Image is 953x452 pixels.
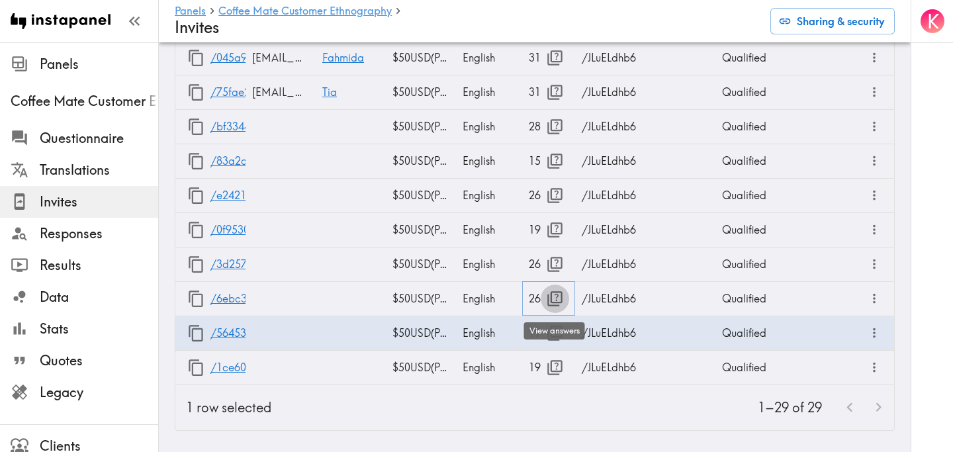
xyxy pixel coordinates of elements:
[40,256,158,275] span: Results
[456,316,522,350] div: English
[529,144,568,178] div: 15
[386,109,456,144] div: $50 USD ( Panelist chooses )
[575,281,645,316] div: /JLuELdhb6
[529,248,568,281] div: 26
[175,18,760,37] h4: Invites
[210,75,428,109] a: /75fae27b-0fd0-482b-92ad-60d2c3a18620
[864,219,885,241] button: more
[529,41,568,75] div: 31
[919,8,946,34] button: K
[529,351,568,384] div: 19
[246,40,316,75] div: fahmidasarwar1@gmail.com
[864,322,885,344] button: more
[322,51,364,64] a: Fahmida
[529,213,568,247] div: 19
[864,253,885,275] button: more
[210,110,428,144] a: /bf3344a7-1919-4b7d-ad5e-433725300fbc
[386,40,456,75] div: $50 USD ( Panelist chooses )
[218,5,392,18] a: Coffee Mate Customer Ethnography
[456,212,522,247] div: English
[864,185,885,206] button: more
[246,75,316,109] div: tiastevens83@yahoo.com
[210,213,424,247] a: /0f953023-3b10-4833-bfb4-78dd3c350fd5
[864,357,885,379] button: more
[322,85,337,99] a: Tia
[456,350,522,384] div: English
[575,178,645,212] div: /JLuELdhb6
[529,75,568,109] div: 31
[210,282,430,316] a: /6ebc3f17-8ba9-4b87-91cb-93a5ec1555ca
[40,320,158,338] span: Stats
[386,75,456,109] div: $50 USD ( Panelist chooses )
[864,81,885,103] button: more
[715,212,821,247] div: Qualified
[524,322,585,339] div: View answers
[210,351,434,384] a: /1ce601cc-3dad-4354-a7ab-a3ba04285725
[40,224,158,243] span: Responses
[40,161,158,179] span: Translations
[210,248,427,281] a: /3d257f5d-9a1b-455b-85be-cc960e16c3f1
[715,281,821,316] div: Qualified
[40,55,158,73] span: Panels
[40,129,158,148] span: Questionnaire
[386,281,456,316] div: $50 USD ( Panelist chooses )
[575,144,645,178] div: /JLuELdhb6
[927,10,939,33] span: K
[770,8,895,34] button: Sharing & security
[210,316,432,350] a: /564535a1-d5bb-424c-a6c5-ddd0eb0fc2b7
[715,247,821,281] div: Qualified
[864,116,885,138] button: more
[456,247,522,281] div: English
[575,40,645,75] div: /JLuELdhb6
[715,144,821,178] div: Qualified
[715,109,821,144] div: Qualified
[715,350,821,384] div: Qualified
[456,40,522,75] div: English
[386,144,456,178] div: $50 USD ( Panelist chooses )
[575,75,645,109] div: /JLuELdhb6
[715,40,821,75] div: Qualified
[386,247,456,281] div: $50 USD ( Panelist chooses )
[758,398,822,417] p: 1–29 of 29
[386,178,456,212] div: $50 USD ( Panelist chooses )
[715,178,821,212] div: Qualified
[456,178,522,212] div: English
[715,316,821,350] div: Qualified
[210,144,429,178] a: /83a2db11-b05a-49de-a6d1-37e9ff044b3b
[715,75,821,109] div: Qualified
[40,383,158,402] span: Legacy
[210,179,428,212] a: /e2421de4-a36d-44e5-bd70-fd99707539bf
[529,179,568,212] div: 26
[529,282,568,316] div: 26
[456,109,522,144] div: English
[529,110,568,144] div: 28
[864,288,885,310] button: more
[175,5,206,18] a: Panels
[386,350,456,384] div: $50 USD ( Panelist chooses )
[575,212,645,247] div: /JLuELdhb6
[575,316,645,350] div: /JLuELdhb6
[864,150,885,172] button: more
[575,350,645,384] div: /JLuELdhb6
[386,212,456,247] div: $50 USD ( Panelist chooses )
[456,281,522,316] div: English
[864,47,885,69] button: more
[575,247,645,281] div: /JLuELdhb6
[40,193,158,211] span: Invites
[210,41,428,75] a: /045a967e-3896-41aa-af66-dccf540b1ceb
[186,398,271,417] div: 1 row selected
[456,144,522,178] div: English
[386,316,456,350] div: $50 USD ( Panelist chooses )
[40,288,158,306] span: Data
[11,92,158,111] span: Coffee Mate Customer Ethnography
[40,351,158,370] span: Quotes
[456,75,522,109] div: English
[575,109,645,144] div: /JLuELdhb6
